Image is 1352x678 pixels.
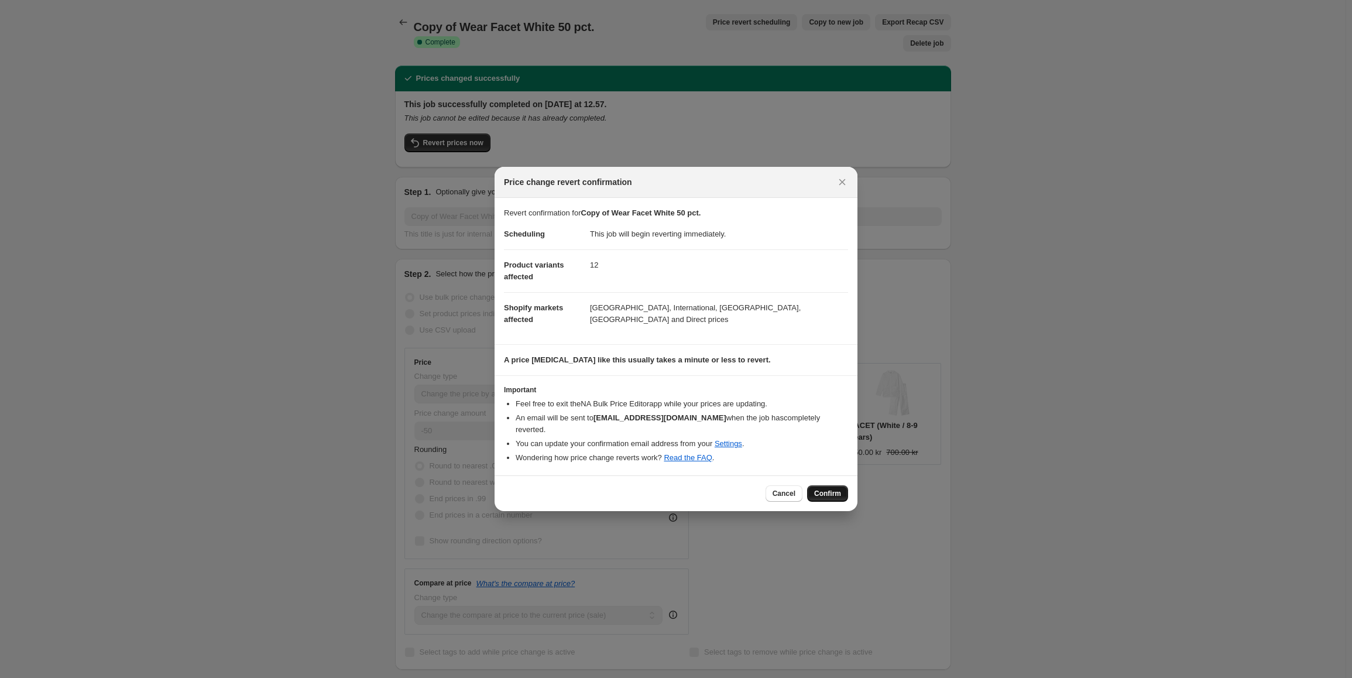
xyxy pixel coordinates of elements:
dd: [GEOGRAPHIC_DATA], International, [GEOGRAPHIC_DATA], [GEOGRAPHIC_DATA] and Direct prices [590,292,848,335]
h3: Important [504,385,848,395]
button: Close [834,174,850,190]
dd: This job will begin reverting immediately. [590,219,848,249]
button: Cancel [766,485,802,502]
li: You can update your confirmation email address from your . [516,438,848,450]
span: Price change revert confirmation [504,176,632,188]
b: A price [MEDICAL_DATA] like this usually takes a minute or less to revert. [504,355,771,364]
a: Settings [715,439,742,448]
span: Product variants affected [504,261,564,281]
button: Confirm [807,485,848,502]
a: Read the FAQ [664,453,712,462]
dd: 12 [590,249,848,280]
b: Copy of Wear Facet White 50 pct. [581,208,701,217]
li: Wondering how price change reverts work? . [516,452,848,464]
b: [EMAIL_ADDRESS][DOMAIN_NAME] [593,413,726,422]
span: Scheduling [504,230,545,238]
span: Confirm [814,489,841,498]
span: Shopify markets affected [504,303,563,324]
li: Feel free to exit the NA Bulk Price Editor app while your prices are updating. [516,398,848,410]
span: Cancel [773,489,795,498]
p: Revert confirmation for [504,207,848,219]
li: An email will be sent to when the job has completely reverted . [516,412,848,436]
